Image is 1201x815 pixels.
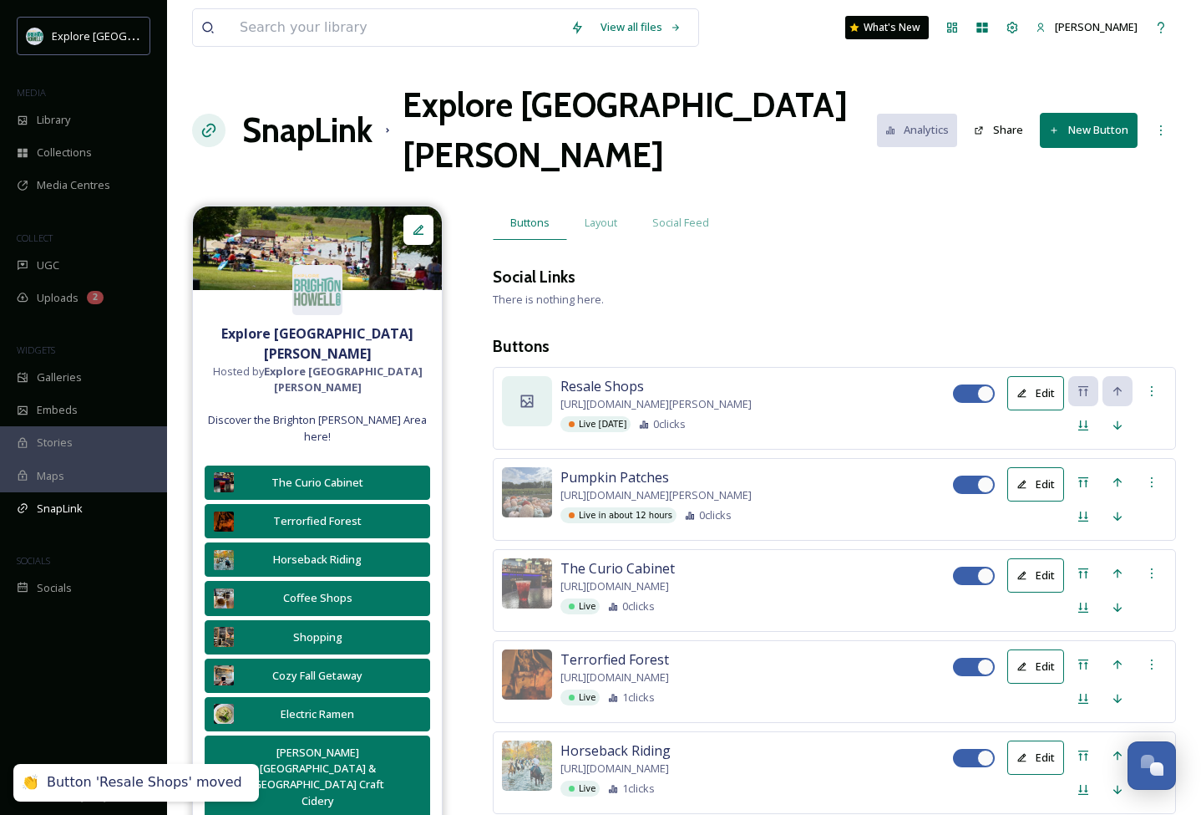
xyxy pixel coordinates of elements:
a: What's New [845,16,929,39]
img: ef193b25-89e9-47f9-963e-26e55b8bb92c.jpg [502,467,552,517]
div: Live [560,781,600,797]
span: Buttons [510,215,550,231]
span: Social Feed [652,215,709,231]
span: [URL][DOMAIN_NAME] [560,578,669,594]
span: SOCIALS [17,554,50,567]
img: 67e7af72-b6c8-455a-acf8-98e6fe1b68aa.avif [27,28,43,44]
div: Horseback Riding [242,552,393,568]
button: Edit [1007,467,1064,502]
img: 67e7af72-b6c8-455a-acf8-98e6fe1b68aa.avif [292,265,342,315]
span: [URL][DOMAIN_NAME] [560,670,669,685]
span: [URL][DOMAIN_NAME][PERSON_NAME] [560,396,752,412]
span: 0 clicks [653,416,686,432]
input: Search your library [231,9,562,46]
img: 31b2a08f-ce22-4393-9250-7884f1620b2b.jpg [502,558,552,609]
div: Live [560,599,600,614]
a: Analytics [877,114,966,146]
button: Edit [1007,649,1064,684]
button: Edit [1007,558,1064,593]
span: [URL][DOMAIN_NAME] [560,761,669,777]
div: The Curio Cabinet [242,475,393,491]
img: 4472244f-5787-4127-9299-69d351347d0c.jpg [214,627,234,647]
span: Hosted by [201,364,433,395]
span: There is nothing here. [493,292,604,307]
span: Horseback Riding [560,741,671,761]
button: Edit [1007,741,1064,775]
span: Collections [37,145,92,160]
a: [PERSON_NAME] [1027,11,1146,43]
img: 95230ac4-b261-4fc0-b1ba-add7ee45e34a.jpg [214,665,234,685]
div: Cozy Fall Getaway [242,668,393,684]
a: SnapLink [242,105,372,155]
span: Discover the Brighton [PERSON_NAME] Area here! [201,412,433,444]
img: cb6c9135-67c4-4434-a57e-82c280aac642.jpg [193,206,442,290]
div: Shopping [242,629,393,645]
span: Galleries [37,369,82,385]
button: Electric Ramen [205,697,430,731]
span: [URL][DOMAIN_NAME][PERSON_NAME] [560,487,752,503]
span: [PERSON_NAME] [1055,19,1138,34]
div: Live [DATE] [560,416,631,432]
button: Edit [1007,376,1064,410]
div: Button 'Resale Shops' moved [47,774,242,792]
img: 4aea3e06-4ec9-4247-ac13-78809116f78e.jpg [214,588,234,609]
button: Horseback Riding [205,542,430,577]
span: Terrorfied Forest [560,649,669,670]
span: Maps [37,468,64,484]
div: Live in about 12 hours [560,507,677,523]
span: 0 clicks [622,599,655,614]
img: f6e74bba-569a-4dba-8d18-2dc0e58d0619.jpg [502,649,552,700]
span: COLLECT [17,232,53,244]
div: Terrorfied Forest [242,513,393,529]
div: 2 [87,291,104,304]
span: Stories [37,435,73,451]
h3: Buttons [493,334,1176,359]
div: [PERSON_NAME][GEOGRAPHIC_DATA] & [GEOGRAPHIC_DATA] Craft Cidery [242,745,393,809]
span: Embeds [37,402,78,418]
span: 1 clicks [622,781,655,797]
span: 0 clicks [699,507,732,523]
span: Library [37,112,70,128]
span: Resale Shops [560,376,644,396]
img: 53d4e785-222f-438c-9a68-0f3a5003fe27.jpg [214,704,234,724]
span: WIDGETS [17,344,55,356]
span: Uploads [37,290,79,306]
div: Live [560,690,600,705]
button: Analytics [877,114,958,146]
span: Explore [GEOGRAPHIC_DATA][PERSON_NAME] [52,28,281,43]
button: Coffee Shops [205,581,430,615]
div: Coffee Shops [242,590,393,606]
button: Share [965,114,1031,146]
button: Shopping [205,620,430,655]
span: 1 clicks [622,690,655,705]
img: 31b2a08f-ce22-4393-9250-7884f1620b2b.jpg [214,472,234,492]
span: Layout [585,215,617,231]
span: The Curio Cabinet [560,558,675,578]
strong: Explore [GEOGRAPHIC_DATA][PERSON_NAME] [264,364,423,395]
div: 👏 [22,774,38,792]
span: Socials [37,580,72,596]
img: f6e74bba-569a-4dba-8d18-2dc0e58d0619.jpg [214,512,234,532]
h1: Explore [GEOGRAPHIC_DATA][PERSON_NAME] [403,80,877,181]
button: New Button [1040,113,1138,147]
h3: Social Links [493,265,575,289]
span: SnapLink [37,501,83,517]
button: Open Chat [1128,741,1176,790]
button: The Curio Cabinet [205,466,430,500]
img: bc00d4ef-b3d3-44f9-86f1-557d12eb57d0.jpg [502,741,552,791]
span: Media Centres [37,177,110,193]
div: Electric Ramen [242,706,393,722]
span: UGC [37,257,59,273]
img: bc00d4ef-b3d3-44f9-86f1-557d12eb57d0.jpg [214,550,234,570]
strong: Explore [GEOGRAPHIC_DATA][PERSON_NAME] [221,324,413,363]
button: Terrorfied Forest [205,504,430,538]
span: MEDIA [17,86,46,99]
a: View all files [592,11,690,43]
button: Cozy Fall Getaway [205,659,430,693]
span: Pumpkin Patches [560,467,669,487]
